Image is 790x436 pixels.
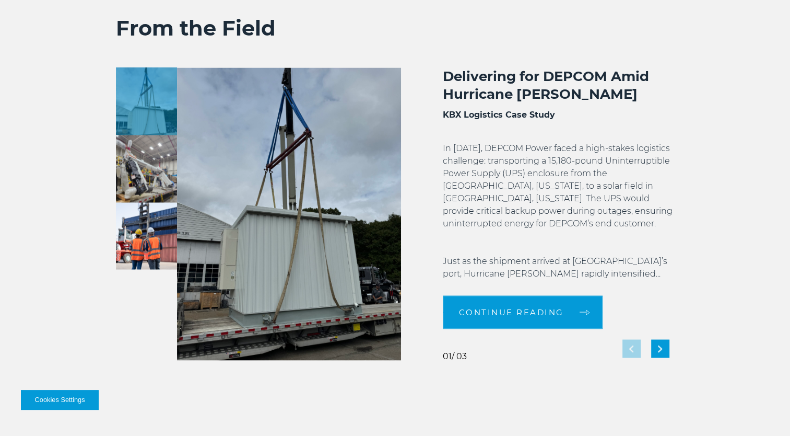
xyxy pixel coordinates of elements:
h2: From the Field [116,15,675,41]
a: Continue reading arrow arrow [443,295,603,329]
img: How Georgia-Pacific Cut Shipping Costs by 57% with KBX Logistics [116,135,178,202]
button: Cookies Settings [21,390,99,410]
img: Delivering Critical Equipment for Koch Methanol [116,202,178,270]
div: Next slide [651,339,669,358]
iframe: Chat Widget [738,386,790,436]
img: Delivering for DEPCOM Amid Hurricane Milton [177,67,400,360]
span: Continue reading [459,308,564,316]
h2: Delivering for DEPCOM Amid Hurricane [PERSON_NAME] [443,67,675,103]
h3: KBX Logistics Case Study [443,108,675,121]
p: In [DATE], DEPCOM Power faced a high-stakes logistics challenge: transporting a 15,180-pound Unin... [443,142,675,280]
span: 01 [443,351,452,361]
img: next slide [658,345,662,352]
div: / 03 [443,352,467,360]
